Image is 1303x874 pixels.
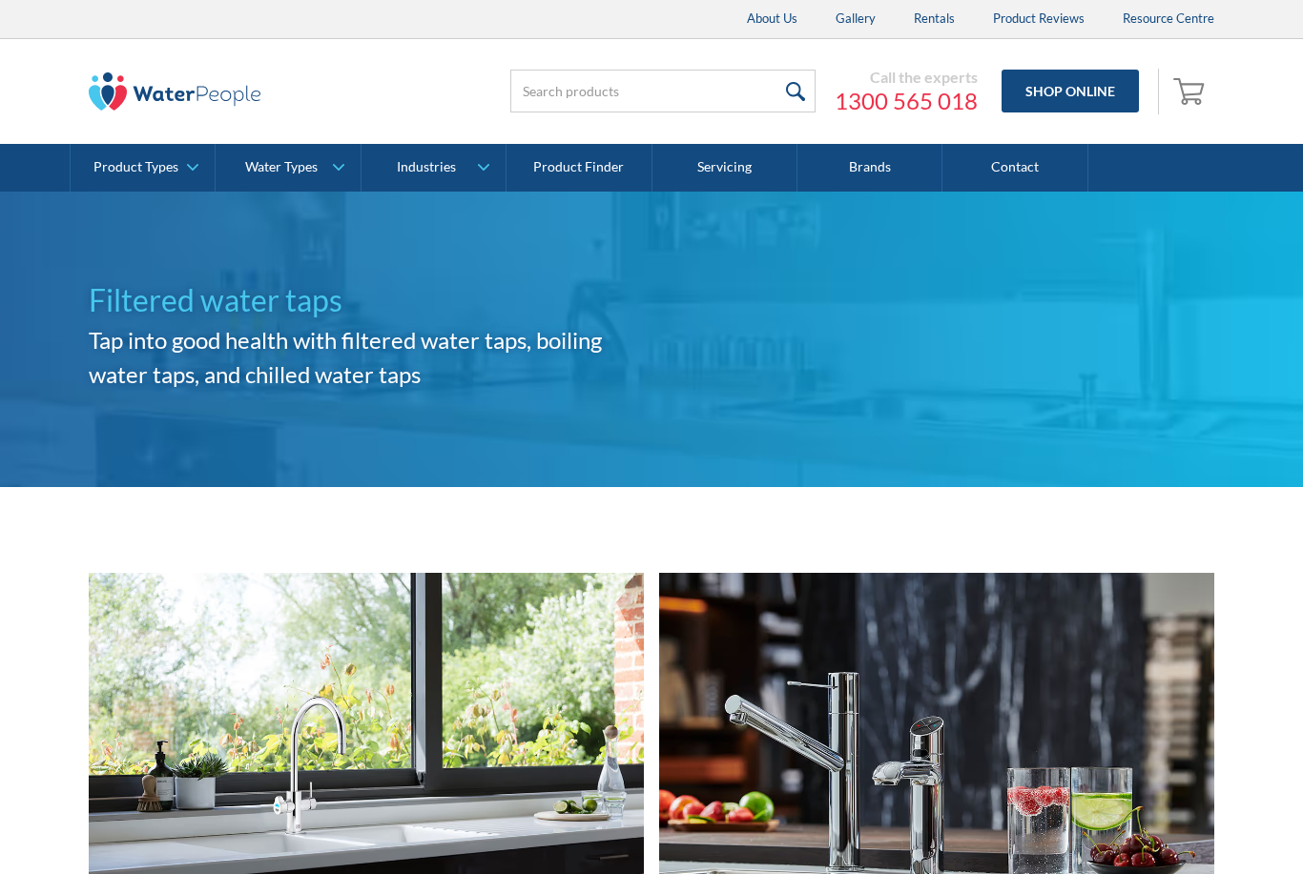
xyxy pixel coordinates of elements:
[1169,69,1214,114] a: Open cart
[507,144,651,192] a: Product Finder
[362,144,506,192] a: Industries
[89,323,651,392] h2: Tap into good health with filtered water taps, boiling water taps, and chilled water taps
[89,277,651,323] h1: Filtered water taps
[245,159,318,175] div: Water Types
[216,144,360,192] a: Water Types
[942,144,1087,192] a: Contact
[797,144,942,192] a: Brands
[510,70,816,112] input: Search products
[835,68,978,87] div: Call the experts
[1002,70,1139,112] a: Shop Online
[93,159,178,175] div: Product Types
[89,72,260,111] img: The Water People
[71,144,215,192] a: Product Types
[397,159,456,175] div: Industries
[835,87,978,115] a: 1300 565 018
[1173,75,1210,106] img: shopping cart
[652,144,797,192] a: Servicing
